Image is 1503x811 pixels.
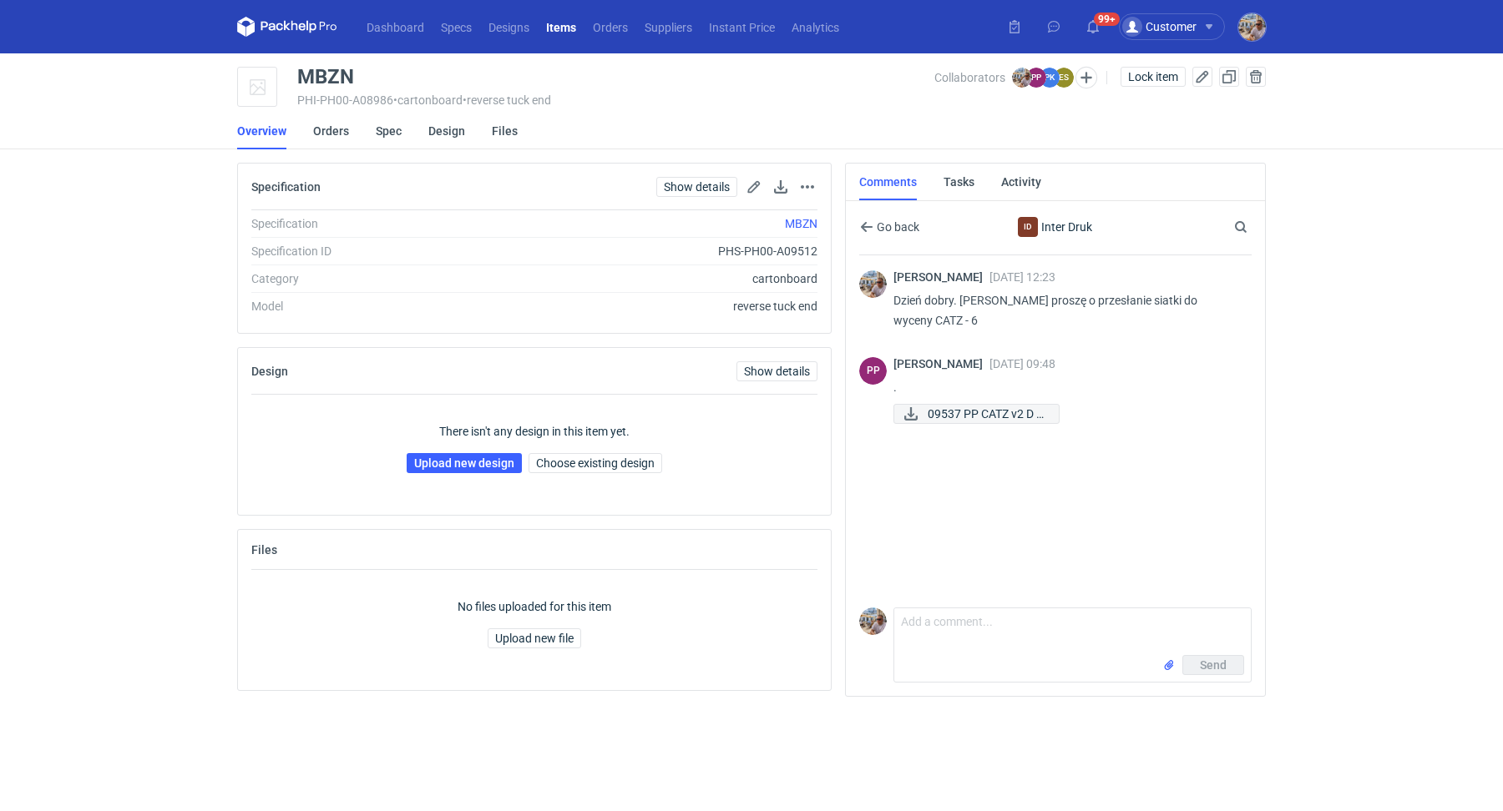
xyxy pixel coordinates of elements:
img: Michał Palasek [859,270,887,298]
span: [PERSON_NAME] [893,270,989,284]
p: No files uploaded for this item [458,598,611,615]
img: Michał Palasek [1012,68,1032,88]
img: Michał Palasek [1238,13,1266,41]
span: Collaborators [934,71,1005,84]
button: Go back [859,217,920,237]
span: • cartonboard [393,93,463,107]
div: Inter Druk [974,217,1137,237]
div: Specification ID [251,243,478,259]
button: Send [1182,655,1244,675]
a: Suppliers [636,17,701,37]
button: Edit collaborators [1075,67,1097,88]
a: Comments [859,164,917,200]
button: Actions [797,177,817,197]
div: Specification [251,215,478,232]
a: Tasks [944,164,974,200]
a: Upload new design [407,453,522,473]
div: Inter Druk [1018,217,1038,237]
a: Overview [237,113,286,149]
h2: Design [251,365,288,378]
span: Choose existing design [536,457,655,469]
a: Show details [656,177,737,197]
a: Dashboard [358,17,433,37]
a: 09537 PP CATZ v2 D s... [893,404,1060,424]
a: Orders [313,113,349,149]
button: Customer [1119,13,1238,40]
div: Customer [1122,17,1197,37]
figcaption: ES [1054,68,1074,88]
div: PHS-PH00-A09512 [478,243,817,259]
h2: Specification [251,180,321,194]
a: Instant Price [701,17,783,37]
button: Duplicate Item [1219,67,1239,87]
button: Lock item [1121,67,1186,87]
figcaption: ID [1018,217,1038,237]
button: Choose existing design [529,453,662,473]
figcaption: PP [1026,68,1046,88]
button: Delete item [1246,67,1266,87]
button: Edit item [1192,67,1212,87]
a: Files [492,113,518,149]
div: Paulina Pander [859,357,887,385]
span: [DATE] 09:48 [989,357,1055,370]
p: . [893,377,1238,397]
a: Orders [584,17,636,37]
div: MBZN [297,67,354,87]
input: Search [1231,217,1284,237]
span: 09537 PP CATZ v2 D s... [928,405,1045,423]
div: Model [251,298,478,315]
figcaption: PK [1040,68,1060,88]
a: Spec [376,113,402,149]
a: Activity [1001,164,1041,200]
span: Send [1200,659,1227,671]
div: Category [251,270,478,287]
a: Designs [480,17,538,37]
a: Analytics [783,17,848,37]
a: Design [428,113,465,149]
div: cartonboard [478,270,817,287]
div: 09537 PP CATZ v2 D siatka.pdf [893,404,1060,424]
p: There isn't any design in this item yet. [439,423,630,440]
a: Specs [433,17,480,37]
button: Edit spec [744,177,764,197]
button: Download specification [771,177,791,197]
img: Michał Palasek [859,607,887,635]
span: [PERSON_NAME] [893,357,989,370]
span: Go back [873,221,919,233]
h2: Files [251,543,277,557]
span: Upload new file [495,632,574,644]
div: reverse tuck end [478,298,817,315]
a: Show details [736,361,817,381]
a: Items [538,17,584,37]
a: MBZN [785,217,817,230]
figcaption: PP [859,357,887,385]
span: • reverse tuck end [463,93,551,107]
p: Dzień dobry. [PERSON_NAME] proszę o przesłanie siatki do wyceny CATZ - 6 [893,290,1238,330]
svg: Packhelp Pro [237,17,337,37]
div: PHI-PH00-A08986 [297,93,934,107]
span: [DATE] 12:23 [989,270,1055,284]
button: 99+ [1080,13,1106,40]
button: Upload new file [488,628,581,648]
span: Lock item [1128,71,1178,83]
